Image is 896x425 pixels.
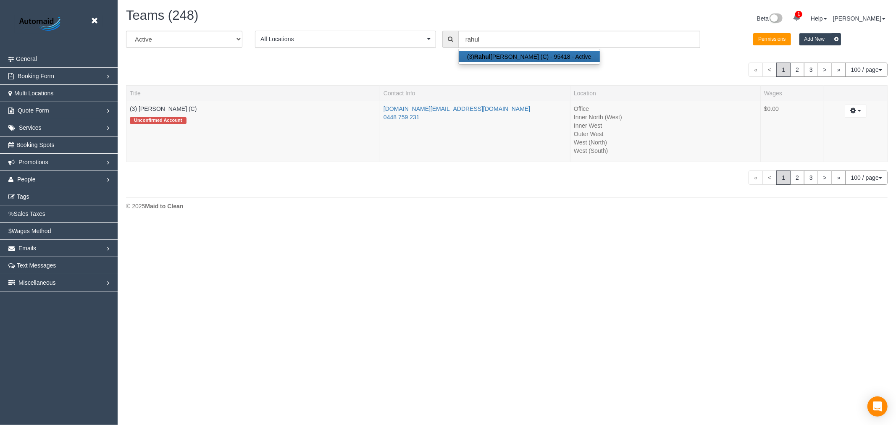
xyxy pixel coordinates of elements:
a: (3) [PERSON_NAME] (C) [130,105,197,112]
span: Teams (248) [126,8,198,23]
span: Booking Spots [16,142,54,148]
a: » [832,171,846,185]
button: All Locations [255,31,436,48]
td: Location [570,101,761,162]
a: 0448 759 231 [384,114,420,121]
a: Beta [757,15,783,22]
a: > [818,171,832,185]
th: Wages [761,85,824,101]
span: 1 [795,11,802,18]
button: 100 / page [846,171,888,185]
li: West (South) [574,147,757,155]
div: Tags [130,113,376,126]
a: > [818,63,832,77]
input: Enter the first 3 letters of the name to search [458,31,700,48]
td: Title [126,101,380,162]
img: Automaid Logo [15,15,67,34]
li: West (North) [574,138,757,147]
span: « [749,63,763,77]
span: < [762,63,777,77]
a: 2 [790,171,804,185]
a: (3)Rahul[PERSON_NAME] (C) - 95418 - Active [459,51,600,62]
span: 1 [776,63,791,77]
span: Quote Form [18,107,49,114]
a: » [832,63,846,77]
td: Wages [761,101,824,162]
span: Text Messages [17,262,56,269]
div: © 2025 [126,202,888,210]
span: Booking Form [18,73,54,79]
a: 1 [788,8,805,27]
span: Emails [18,245,36,252]
img: New interface [769,13,783,24]
span: 1 [776,171,791,185]
a: Help [811,15,827,22]
div: Open Intercom Messenger [867,396,888,417]
strong: Rahul [474,53,491,60]
li: Outer West [574,130,757,138]
span: Tags [17,193,29,200]
strong: Maid to Clean [145,203,183,210]
th: Location [570,85,761,101]
a: 2 [790,63,804,77]
span: General [16,55,37,62]
button: 100 / page [846,63,888,77]
span: Multi Locations [14,90,53,97]
th: Title [126,85,380,101]
nav: Pagination navigation [749,171,888,185]
li: Inner West [574,121,757,130]
span: Miscellaneous [18,279,56,286]
span: People [17,176,36,183]
nav: Pagination navigation [749,63,888,77]
td: Contact Info [380,101,570,162]
th: Contact Info [380,85,570,101]
span: All Locations [260,35,425,43]
span: « [749,171,763,185]
a: [DOMAIN_NAME][EMAIL_ADDRESS][DOMAIN_NAME] [384,105,530,112]
button: Add New [799,33,841,45]
a: 3 [804,63,818,77]
button: Permissions [753,33,791,45]
span: Unconfirmed Account [130,117,187,124]
span: Sales Taxes [13,210,45,217]
span: Promotions [18,159,48,165]
li: Inner North (West) [574,113,757,121]
a: 3 [804,171,818,185]
li: Office [574,105,757,113]
span: Wages Method [12,228,51,234]
a: [PERSON_NAME] [833,15,885,22]
span: Services [19,124,42,131]
span: < [762,171,777,185]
